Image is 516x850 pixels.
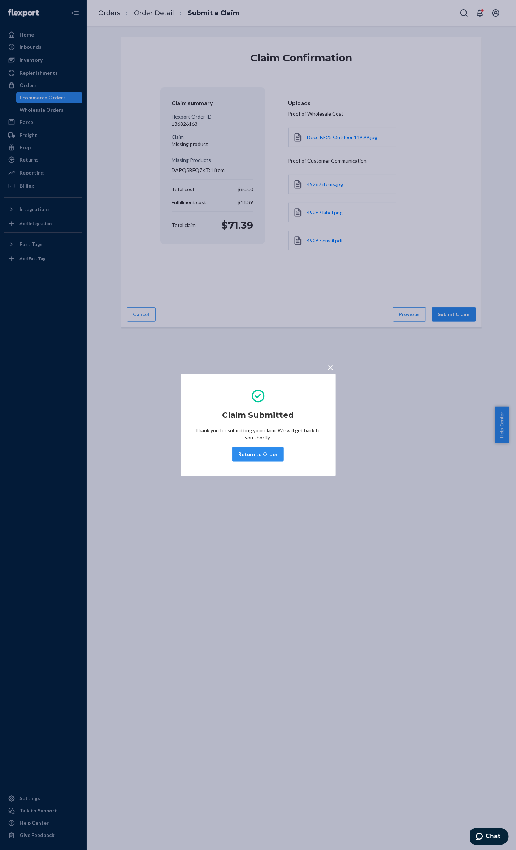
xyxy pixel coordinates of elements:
button: Return to Order [232,447,284,462]
span: × [328,361,334,373]
h2: Claim Submitted [222,409,294,421]
p: Thank you for submitting your claim. We will get back to you shortly. [195,427,321,441]
iframe: Opens a widget where you can chat to one of our agents [470,828,509,846]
